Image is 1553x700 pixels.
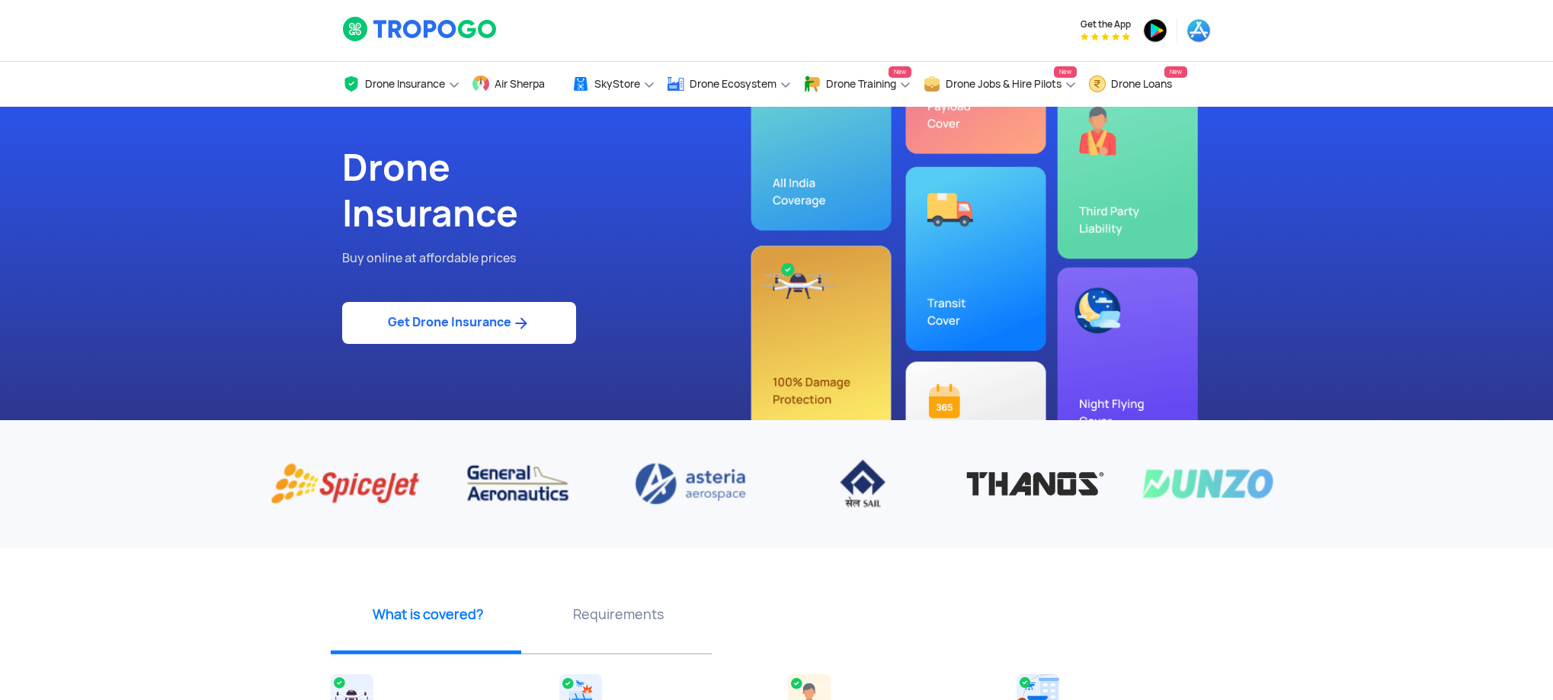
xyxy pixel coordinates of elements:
[365,78,445,90] span: Drone Insurance
[1186,18,1211,43] img: ic_appstore.png
[1081,33,1130,40] img: App Raking
[1143,18,1167,43] img: ic_playstore.png
[472,62,560,107] a: Air Sherpa
[572,62,655,107] a: SkyStore
[342,16,498,42] img: logoHeader.svg
[616,458,765,509] img: Asteria aerospace
[1054,66,1077,78] span: New
[1164,66,1187,78] span: New
[342,302,576,344] a: Get Drone Insurance
[667,62,792,107] a: Drone Ecosystem
[271,458,420,509] img: Spice Jet
[1133,458,1282,509] img: Dunzo
[511,314,530,332] img: ic_arrow_forward_blue.svg
[338,605,517,624] p: What is covered?
[946,78,1061,90] span: Drone Jobs & Hire Pilots
[788,458,937,509] img: IISCO Steel Plant
[923,62,1077,107] a: Drone Jobs & Hire PilotsNew
[803,62,911,107] a: Drone TrainingNew
[960,458,1110,509] img: Thanos Technologies
[889,66,911,78] span: New
[594,78,640,90] span: SkyStore
[529,605,708,624] p: Requirements
[690,78,776,90] span: Drone Ecosystem
[495,78,545,90] span: Air Sherpa
[826,78,896,90] span: Drone Training
[1081,18,1131,31] span: Get the App
[342,62,460,107] a: Drone Insurance
[1088,62,1187,107] a: Drone LoansNew
[443,458,592,509] img: General Aeronautics
[1111,78,1172,90] span: Drone Loans
[342,145,765,236] h1: Drone Insurance
[342,249,765,268] p: Buy online at affordable prices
